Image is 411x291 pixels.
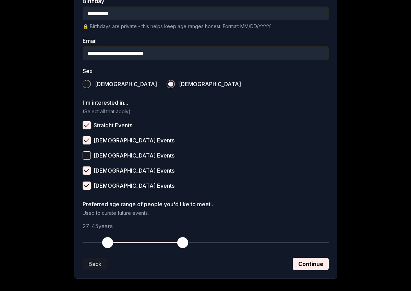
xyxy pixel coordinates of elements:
[179,81,241,87] span: [DEMOGRAPHIC_DATA]
[95,81,157,87] span: [DEMOGRAPHIC_DATA]
[83,23,329,30] p: 🔒 Birthdays are private - this helps keep age ranges honest. Format: MM/DD/YYYY
[83,100,329,105] label: I'm interested in...
[83,222,329,230] p: 27 - 45 years
[83,136,91,144] button: [DEMOGRAPHIC_DATA] Events
[83,80,91,88] button: [DEMOGRAPHIC_DATA]
[167,80,175,88] button: [DEMOGRAPHIC_DATA]
[83,210,329,217] p: Used to curate future events.
[94,168,174,173] span: [DEMOGRAPHIC_DATA] Events
[83,68,329,74] label: Sex
[83,151,91,160] button: [DEMOGRAPHIC_DATA] Events
[83,182,91,190] button: [DEMOGRAPHIC_DATA] Events
[83,201,329,207] label: Preferred age range of people you'd like to meet...
[83,38,329,44] label: Email
[83,108,329,115] p: (Select all that apply)
[83,121,91,129] button: Straight Events
[94,183,174,188] span: [DEMOGRAPHIC_DATA] Events
[83,166,91,175] button: [DEMOGRAPHIC_DATA] Events
[83,258,107,270] button: Back
[94,153,174,158] span: [DEMOGRAPHIC_DATA] Events
[94,138,174,143] span: [DEMOGRAPHIC_DATA] Events
[94,123,132,128] span: Straight Events
[293,258,329,270] button: Continue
